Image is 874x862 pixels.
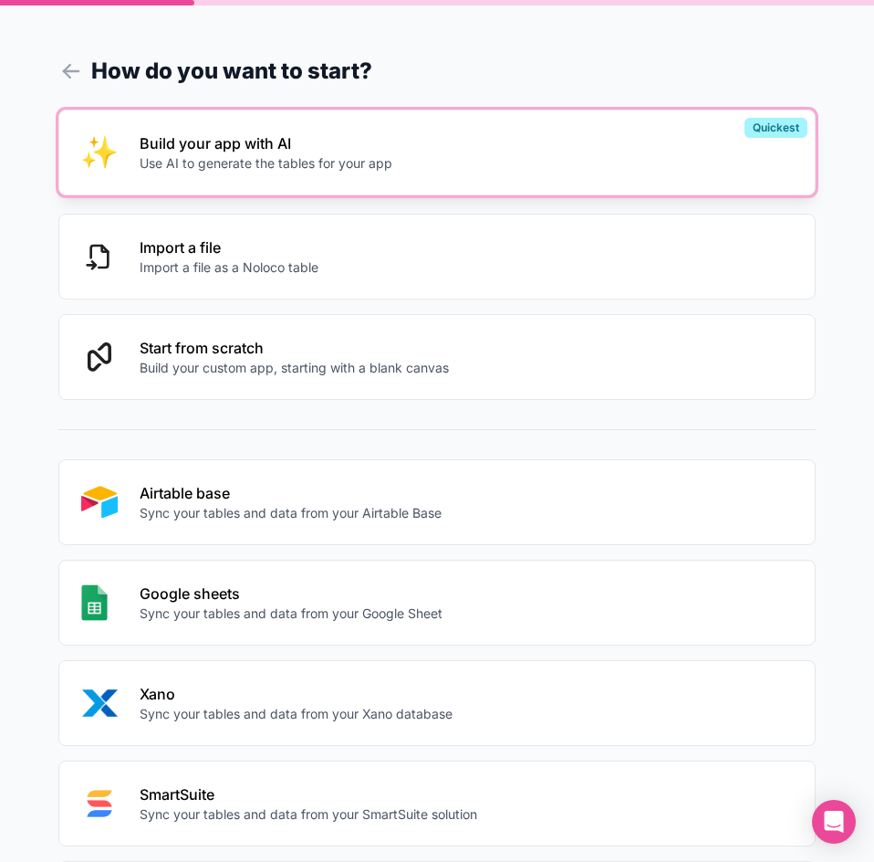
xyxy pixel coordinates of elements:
[58,314,816,400] button: Start from scratchBuild your custom app, starting with a blank canvas
[81,134,118,171] img: INTERNAL_WITH_AI
[58,214,816,300] button: Import a fileImport a file as a Noloco table
[58,660,816,746] button: XANOXanoSync your tables and data from your Xano database
[744,118,807,138] div: Quickest
[140,359,449,377] p: Build your custom app, starting with a blank canvas
[140,683,453,705] p: Xano
[140,805,477,824] p: Sync your tables and data from your SmartSuite solution
[81,484,118,520] img: AIRTABLE
[140,783,477,805] p: SmartSuite
[81,685,118,721] img: XANO
[58,110,816,195] button: INTERNAL_WITH_AIBuild your app with AIUse AI to generate the tables for your appQuickest
[140,132,392,154] p: Build your app with AI
[58,55,816,88] h1: How do you want to start?
[140,705,453,723] p: Sync your tables and data from your Xano database
[140,604,442,623] p: Sync your tables and data from your Google Sheet
[140,237,318,258] p: Import a file
[140,337,449,359] p: Start from scratch
[58,560,816,646] button: GOOGLE_SHEETSGoogle sheetsSync your tables and data from your Google Sheet
[81,584,108,621] img: GOOGLE_SHEETS
[812,800,856,844] div: Open Intercom Messenger
[140,482,442,504] p: Airtable base
[140,258,318,277] p: Import a file as a Noloco table
[140,504,442,522] p: Sync your tables and data from your Airtable Base
[140,583,442,604] p: Google sheets
[140,154,392,173] p: Use AI to generate the tables for your app
[58,459,816,545] button: AIRTABLEAirtable baseSync your tables and data from your Airtable Base
[58,761,816,846] button: SMART_SUITESmartSuiteSync your tables and data from your SmartSuite solution
[81,785,118,822] img: SMART_SUITE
